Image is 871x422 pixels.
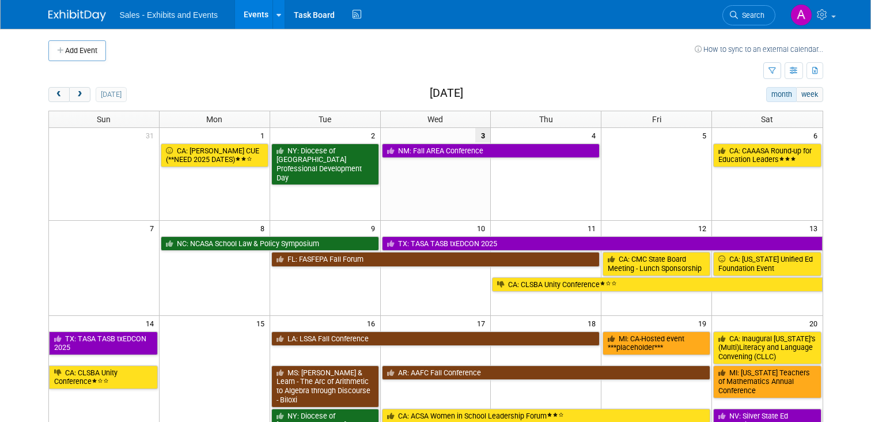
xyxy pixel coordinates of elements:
[259,221,270,235] span: 8
[492,277,822,292] a: CA: CLSBA Unity Conference
[427,115,443,124] span: Wed
[713,366,821,398] a: MI: [US_STATE] Teachers of Mathematics Annual Conference
[161,144,268,167] a: CA: [PERSON_NAME] CUE (**NEED 2025 DATES)
[766,87,797,102] button: month
[713,331,821,364] a: CA: Inaugural [US_STATE]’s (Multi)Literacy and Language Convening (CLLC)
[738,11,764,20] span: Search
[149,221,159,235] span: 7
[145,128,159,142] span: 31
[255,316,270,330] span: 15
[271,252,600,267] a: FL: FASFEPA Fall Forum
[697,316,711,330] span: 19
[713,252,821,276] a: CA: [US_STATE] Unified Ed Foundation Event
[382,236,823,251] a: TX: TASA TASB txEDCON 2025
[370,128,380,142] span: 2
[722,5,775,25] a: Search
[48,40,106,61] button: Add Event
[319,115,331,124] span: Tue
[430,87,463,100] h2: [DATE]
[713,144,821,167] a: CA: CAAASA Round-up for Education Leaders
[48,10,106,21] img: ExhibitDay
[49,331,158,355] a: TX: TASA TASB txEDCON 2025
[586,221,601,235] span: 11
[271,366,379,408] a: MS: [PERSON_NAME] & Learn - The Arc of Arithmetic to Algebra through Discourse - Biloxi
[161,236,379,251] a: NC: NCASA School Law & Policy Symposium
[96,87,126,102] button: [DATE]
[475,128,490,142] span: 3
[701,128,711,142] span: 5
[476,221,490,235] span: 10
[271,144,379,186] a: NY: Diocese of [GEOGRAPHIC_DATA] Professional Development Day
[271,331,600,346] a: LA: LSSA Fall Conference
[808,221,823,235] span: 13
[539,115,553,124] span: Thu
[808,316,823,330] span: 20
[652,115,661,124] span: Fri
[590,128,601,142] span: 4
[366,316,380,330] span: 16
[69,87,90,102] button: next
[259,128,270,142] span: 1
[145,316,159,330] span: 14
[603,252,710,276] a: CA: CMC State Board Meeting - Lunch Sponsorship
[120,10,218,20] span: Sales - Exhibits and Events
[812,128,823,142] span: 6
[761,115,773,124] span: Sat
[695,45,823,54] a: How to sync to an external calendar...
[697,221,711,235] span: 12
[382,366,711,380] a: AR: AAFC Fall Conference
[476,316,490,330] span: 17
[370,221,380,235] span: 9
[206,115,222,124] span: Mon
[382,144,600,159] a: NM: Fall AREA Conference
[48,87,70,102] button: prev
[603,331,710,355] a: MI: CA-Hosted event ***placeholder***
[97,115,111,124] span: Sun
[49,366,158,389] a: CA: CLSBA Unity Conference
[790,4,812,26] img: Ale Gonzalez
[796,87,823,102] button: week
[586,316,601,330] span: 18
